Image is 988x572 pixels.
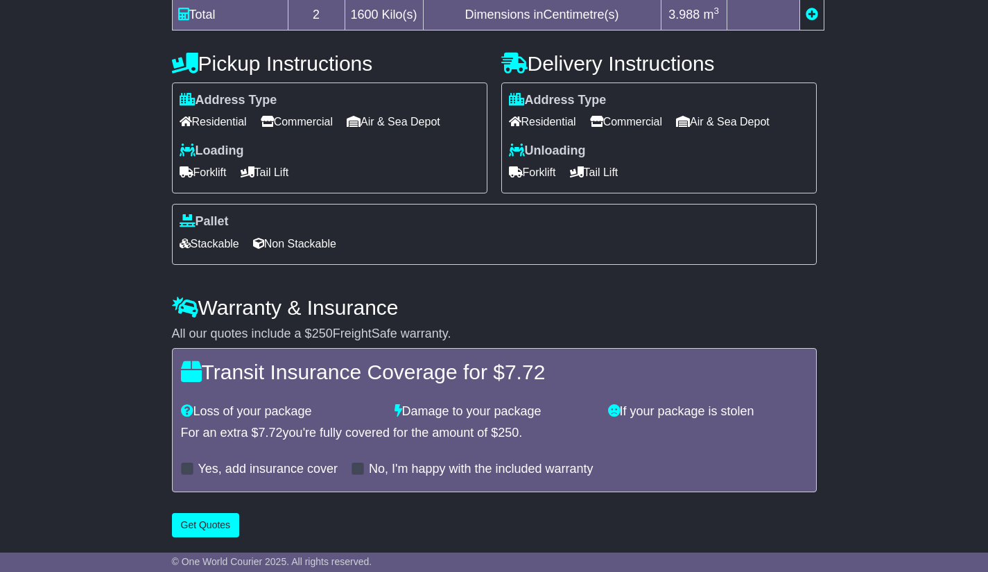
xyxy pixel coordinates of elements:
[713,6,719,16] sup: 3
[180,144,244,159] label: Loading
[501,52,817,75] h4: Delivery Instructions
[172,296,817,319] h4: Warranty & Insurance
[181,361,808,383] h4: Transit Insurance Coverage for $
[509,162,556,183] span: Forklift
[180,111,247,132] span: Residential
[259,426,283,440] span: 7.72
[369,462,593,477] label: No, I'm happy with the included warranty
[570,162,618,183] span: Tail Lift
[498,426,519,440] span: 250
[261,111,333,132] span: Commercial
[172,52,487,75] h4: Pickup Instructions
[198,462,338,477] label: Yes, add insurance cover
[505,361,545,383] span: 7.72
[180,93,277,108] label: Address Type
[601,404,815,419] div: If your package is stolen
[388,404,601,419] div: Damage to your package
[241,162,289,183] span: Tail Lift
[172,513,240,537] button: Get Quotes
[703,8,719,21] span: m
[509,93,607,108] label: Address Type
[172,556,372,567] span: © One World Courier 2025. All rights reserved.
[347,111,440,132] span: Air & Sea Depot
[180,233,239,254] span: Stackable
[509,144,586,159] label: Unloading
[253,233,336,254] span: Non Stackable
[351,8,379,21] span: 1600
[172,327,817,342] div: All our quotes include a $ FreightSafe warranty.
[181,426,808,441] div: For an extra $ you're fully covered for the amount of $ .
[180,162,227,183] span: Forklift
[174,404,388,419] div: Loss of your package
[509,111,576,132] span: Residential
[312,327,333,340] span: 250
[806,8,818,21] a: Add new item
[180,214,229,229] label: Pallet
[590,111,662,132] span: Commercial
[668,8,700,21] span: 3.988
[676,111,770,132] span: Air & Sea Depot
